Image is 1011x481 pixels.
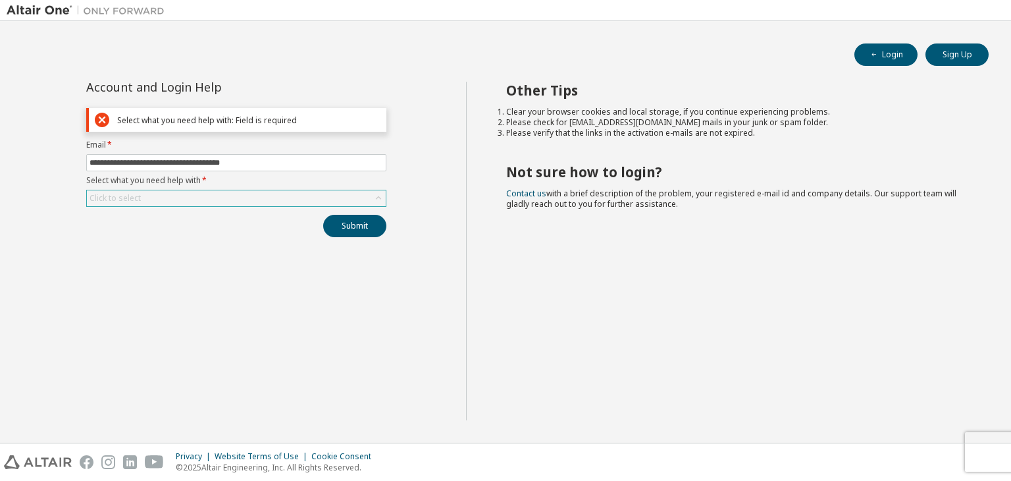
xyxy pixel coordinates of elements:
[145,455,164,469] img: youtube.svg
[7,4,171,17] img: Altair One
[506,107,966,117] li: Clear your browser cookies and local storage, if you continue experiencing problems.
[925,43,989,66] button: Sign Up
[506,82,966,99] h2: Other Tips
[506,188,956,210] span: with a brief description of the problem, your registered e-mail id and company details. Our suppo...
[86,175,386,186] label: Select what you need help with
[123,455,137,469] img: linkedin.svg
[117,115,380,125] div: Select what you need help with: Field is required
[176,451,215,462] div: Privacy
[90,193,141,204] div: Click to select
[506,188,546,199] a: Contact us
[506,163,966,181] h2: Not sure how to login?
[87,190,386,206] div: Click to select
[215,451,311,462] div: Website Terms of Use
[86,140,386,150] label: Email
[4,455,72,469] img: altair_logo.svg
[80,455,93,469] img: facebook.svg
[101,455,115,469] img: instagram.svg
[506,128,966,138] li: Please verify that the links in the activation e-mails are not expired.
[311,451,379,462] div: Cookie Consent
[86,82,326,92] div: Account and Login Help
[854,43,918,66] button: Login
[323,215,386,237] button: Submit
[176,462,379,473] p: © 2025 Altair Engineering, Inc. All Rights Reserved.
[506,117,966,128] li: Please check for [EMAIL_ADDRESS][DOMAIN_NAME] mails in your junk or spam folder.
